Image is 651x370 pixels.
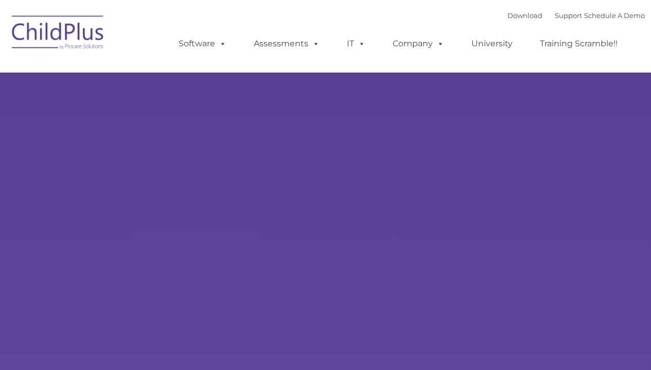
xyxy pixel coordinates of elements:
[382,33,454,54] a: Company
[555,11,582,20] a: Support
[584,11,645,20] a: Schedule A Demo
[243,33,330,54] a: Assessments
[7,8,110,60] img: ChildPlus by Procare Solutions
[530,33,628,54] a: Training Scramble!!
[507,11,645,20] font: |
[337,33,376,54] a: IT
[507,11,542,20] a: Download
[168,33,237,54] a: Software
[461,33,523,54] a: University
